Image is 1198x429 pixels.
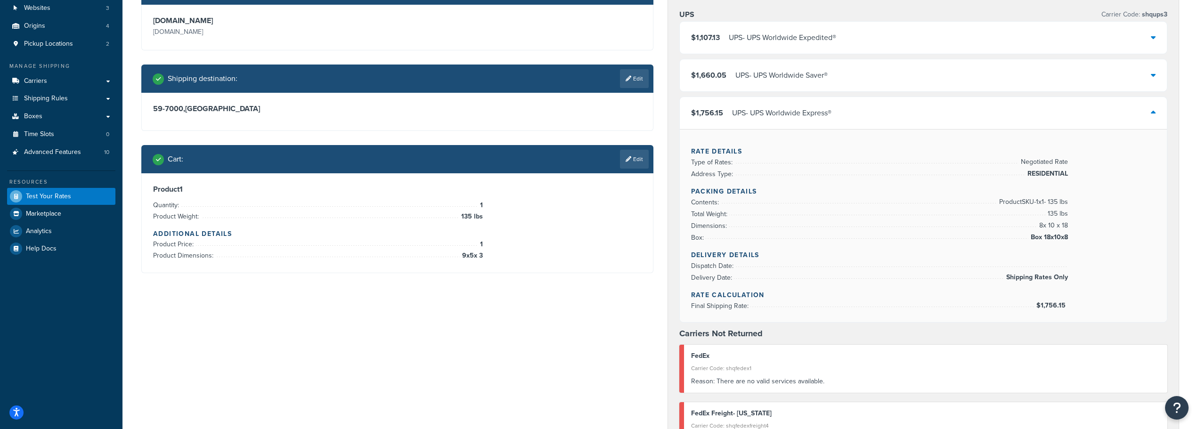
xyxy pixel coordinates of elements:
[24,77,47,85] span: Carriers
[106,22,109,30] span: 4
[691,349,1161,363] div: FedEx
[732,106,831,120] div: UPS - UPS Worldwide Express®
[620,150,649,169] a: Edit
[106,4,109,12] span: 3
[459,211,483,222] span: 135 lbs
[679,10,694,19] h3: UPS
[7,17,115,35] li: Origins
[7,188,115,205] a: Test Your Rates
[1045,208,1068,219] span: 135 lbs
[620,69,649,88] a: Edit
[7,178,115,186] div: Resources
[679,327,763,340] strong: Carriers Not Returned
[691,32,720,43] span: $1,107.13
[24,4,50,12] span: Websites
[153,25,395,39] p: [DOMAIN_NAME]
[106,130,109,138] span: 0
[153,104,642,113] h3: 59-7000 , [GEOGRAPHIC_DATA]
[691,290,1156,300] h4: Rate Calculation
[997,196,1068,208] span: Product SKU-1 x 1 - 135 lbs
[691,261,736,271] span: Dispatch Date:
[691,186,1156,196] h4: Packing Details
[153,229,642,239] h4: Additional Details
[691,169,735,179] span: Address Type:
[153,16,395,25] h3: [DOMAIN_NAME]
[7,205,115,222] a: Marketplace
[691,221,729,231] span: Dimensions:
[735,69,828,82] div: UPS - UPS Worldwide Saver®
[104,148,109,156] span: 10
[7,108,115,125] a: Boxes
[7,144,115,161] li: Advanced Features
[7,17,115,35] a: Origins4
[1165,396,1189,420] button: Open Resource Center
[24,148,81,156] span: Advanced Features
[691,301,751,311] span: Final Shipping Rate:
[106,40,109,48] span: 2
[691,70,726,81] span: $1,660.05
[478,200,483,211] span: 1
[26,193,71,201] span: Test Your Rates
[1028,232,1068,243] span: Box 18x10x8
[26,210,61,218] span: Marketplace
[7,35,115,53] a: Pickup Locations2
[7,240,115,257] a: Help Docs
[7,90,115,107] a: Shipping Rules
[24,22,45,30] span: Origins
[1101,8,1167,21] p: Carrier Code:
[24,95,68,103] span: Shipping Rules
[691,407,1161,420] div: FedEx Freight- [US_STATE]
[153,185,642,194] h3: Product 1
[153,200,181,210] span: Quantity:
[26,245,57,253] span: Help Docs
[691,362,1161,375] div: Carrier Code: shqfedex1
[7,223,115,240] a: Analytics
[691,209,730,219] span: Total Weight:
[153,239,196,249] span: Product Price:
[7,144,115,161] a: Advanced Features10
[1036,300,1068,310] span: $1,756.15
[153,251,216,260] span: Product Dimensions:
[691,157,735,167] span: Type of Rates:
[168,155,183,163] h2: Cart :
[691,197,721,207] span: Contents:
[478,239,483,250] span: 1
[1140,9,1167,19] span: shqups3
[1025,168,1068,179] span: RESIDENTIAL
[1019,156,1068,168] span: Negotiated Rate
[691,146,1156,156] h4: Rate Details
[7,62,115,70] div: Manage Shipping
[24,130,54,138] span: Time Slots
[26,227,52,235] span: Analytics
[153,211,201,221] span: Product Weight:
[1037,220,1068,231] span: 8 x 10 x 18
[7,126,115,143] a: Time Slots0
[691,107,723,118] span: $1,756.15
[460,250,483,261] span: 9 x 5 x 3
[691,250,1156,260] h4: Delivery Details
[24,40,73,48] span: Pickup Locations
[729,31,836,44] div: UPS - UPS Worldwide Expedited®
[691,376,715,386] span: Reason:
[691,233,706,243] span: Box:
[691,273,734,283] span: Delivery Date:
[24,113,42,121] span: Boxes
[1004,272,1068,283] span: Shipping Rates Only
[7,73,115,90] a: Carriers
[7,35,115,53] li: Pickup Locations
[691,375,1161,388] div: There are no valid services available.
[7,126,115,143] li: Time Slots
[168,74,237,83] h2: Shipping destination :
